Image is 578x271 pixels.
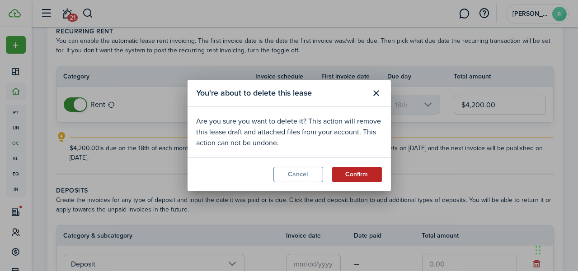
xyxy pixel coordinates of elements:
[332,167,382,182] button: Confirm
[197,87,312,99] span: You're about to delete this lease
[197,116,382,148] div: Are you sure you want to delete it? This action will remove this lease draft and attached files f...
[533,228,578,271] iframe: Chat Widget
[536,237,541,264] div: Drag
[273,167,323,182] button: Cancel
[369,86,384,101] button: Close modal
